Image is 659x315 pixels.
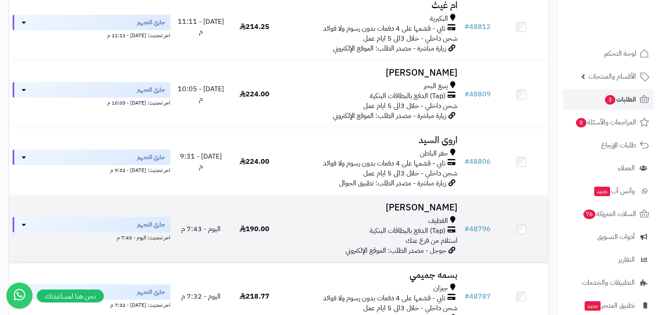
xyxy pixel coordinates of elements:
[137,220,165,229] span: جاري التجهيز
[13,232,170,242] div: اخر تحديث: اليوم - 7:43 م
[285,203,457,213] h3: [PERSON_NAME]
[240,224,269,234] span: 190.00
[464,224,491,234] a: #48796
[563,158,654,178] a: العملاء
[240,89,269,99] span: 224.00
[363,303,457,313] span: شحن داخلي - خلال 3الى 5 ايام عمل
[594,187,610,196] span: جديد
[563,112,654,133] a: المراجعات والأسئلة8
[563,249,654,270] a: التقارير
[285,0,457,10] h3: ام غيث
[181,224,221,234] span: اليوم - 7:43 م
[13,98,170,107] div: اخر تحديث: [DATE] - 10:05 م
[464,156,491,167] a: #48806
[240,22,269,32] span: 214.25
[584,299,635,312] span: تطبيق المتجر
[563,272,654,293] a: التطبيقات والخدمات
[582,208,636,220] span: السلات المتروكة
[563,135,654,156] a: طلبات الإرجاع
[406,235,457,246] span: استلام من فرع عنك
[464,22,469,32] span: #
[178,16,224,37] span: [DATE] - 11:11 م
[339,178,446,188] span: زيارة مباشرة - مصدر الطلب: تطبيق الجوال
[420,149,448,159] span: حفر الباطن
[582,277,635,289] span: التطبيقات والخدمات
[370,91,445,101] span: (Tap) الدفع بالبطاقات البنكية
[605,95,615,105] span: 3
[464,89,491,99] a: #48809
[575,116,636,128] span: المراجعات والأسئلة
[363,33,457,44] span: شحن داخلي - خلال 3الى 5 ايام عمل
[13,300,170,309] div: اخر تحديث: [DATE] - 7:32 م
[137,18,165,27] span: جاري التجهيز
[180,151,222,172] span: [DATE] - 9:31 م
[589,70,636,83] span: الأقسام والمنتجات
[181,291,221,302] span: اليوم - 7:32 م
[464,291,469,302] span: #
[604,48,636,60] span: لوحة التحكم
[585,301,601,311] span: جديد
[323,159,445,169] span: تابي - قسّمها على 4 دفعات بدون رسوم ولا فوائد
[137,153,165,162] span: جاري التجهيز
[333,111,446,121] span: زيارة مباشرة - مصدر الطلب: الموقع الإلكتروني
[240,291,269,302] span: 218.77
[285,270,457,280] h3: بسمه جميمي
[618,254,635,266] span: التقارير
[563,43,654,64] a: لوحة التحكم
[363,101,457,111] span: شحن داخلي - خلال 3الى 5 ايام عمل
[576,118,586,127] span: 8
[618,162,635,174] span: العملاء
[345,245,446,256] span: جوجل - مصدر الطلب: الموقع الإلكتروني
[178,84,224,104] span: [DATE] - 10:05 م
[137,288,165,296] span: جاري التجهيز
[583,210,595,219] span: 76
[433,283,448,293] span: جيزان
[430,14,448,24] span: البكيرية
[13,30,170,39] div: اخر تحديث: [DATE] - 11:11 م
[563,89,654,110] a: الطلبات3
[601,139,636,151] span: طلبات الإرجاع
[424,81,448,91] span: ينبع البحر
[137,86,165,94] span: جاري التجهيز
[563,204,654,224] a: السلات المتروكة76
[464,224,469,234] span: #
[333,43,446,54] span: زيارة مباشرة - مصدر الطلب: الموقع الإلكتروني
[13,165,170,174] div: اخر تحديث: [DATE] - 9:32 م
[563,181,654,201] a: وآتس آبجديد
[363,168,457,178] span: شحن داخلي - خلال 3الى 5 ايام عمل
[464,156,469,167] span: #
[428,216,448,226] span: القطيف
[464,291,491,302] a: #48787
[323,293,445,303] span: تابي - قسّمها على 4 دفعات بدون رسوم ولا فوائد
[604,93,636,105] span: الطلبات
[323,24,445,34] span: تابي - قسّمها على 4 دفعات بدون رسوم ولا فوائد
[563,226,654,247] a: أدوات التسويق
[240,156,269,167] span: 224.00
[593,185,635,197] span: وآتس آب
[285,68,457,78] h3: [PERSON_NAME]
[597,231,635,243] span: أدوات التسويق
[370,226,445,236] span: (Tap) الدفع بالبطاقات البنكية
[464,89,469,99] span: #
[464,22,491,32] a: #48812
[285,135,457,145] h3: اروى السيد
